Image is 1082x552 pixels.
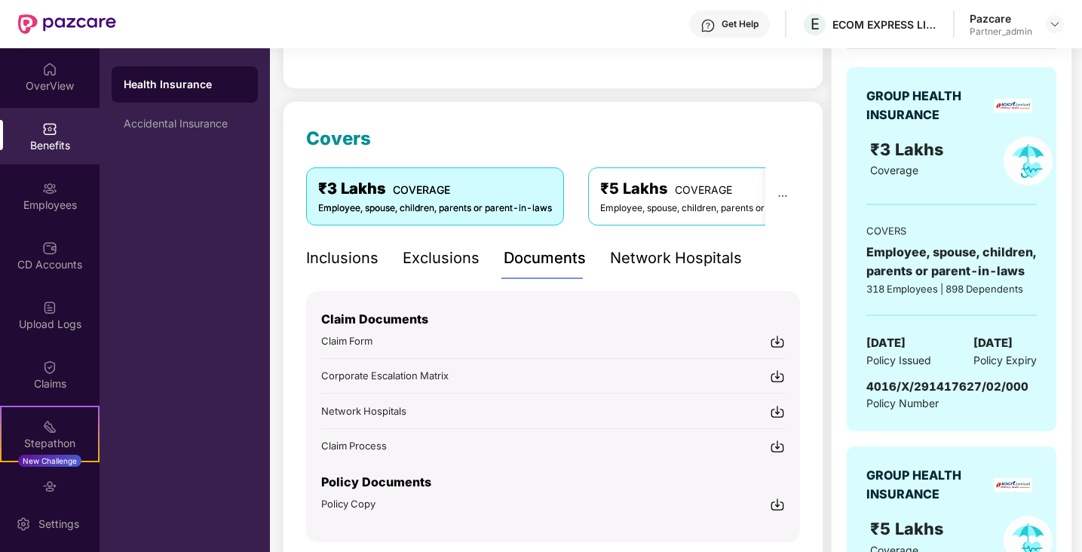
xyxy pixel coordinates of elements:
img: svg+xml;base64,PHN2ZyBpZD0iRG93bmxvYWQtMjR4MjQiIHhtbG5zPSJodHRwOi8vd3d3LnczLm9yZy8yMDAwL3N2ZyIgd2... [770,334,785,349]
div: Partner_admin [970,26,1032,38]
p: Claim Documents [321,310,785,329]
div: Inclusions [306,247,379,270]
img: svg+xml;base64,PHN2ZyBpZD0iRG93bmxvYWQtMjR4MjQiIHhtbG5zPSJodHRwOi8vd3d3LnczLm9yZy8yMDAwL3N2ZyIgd2... [770,404,785,419]
span: Policy Issued [866,352,931,369]
img: svg+xml;base64,PHN2ZyBpZD0iRHJvcGRvd24tMzJ4MzIiIHhtbG5zPSJodHRwOi8vd3d3LnczLm9yZy8yMDAwL3N2ZyIgd2... [1049,18,1061,30]
span: Network Hospitals [321,405,406,417]
img: policyIcon [1004,136,1053,186]
span: Claim Process [321,440,387,452]
span: 4016/X/291417627/02/000 [866,379,1028,394]
div: Employee, spouse, children, parents or parent-in-laws [600,201,834,216]
span: E [811,15,820,33]
div: 318 Employees | 898 Dependents [866,281,1037,296]
img: insurerLogo [994,478,1032,492]
img: svg+xml;base64,PHN2ZyBpZD0iU2V0dGluZy0yMHgyMCIgeG1sbnM9Imh0dHA6Ly93d3cudzMub3JnLzIwMDAvc3ZnIiB3aW... [16,517,31,532]
div: Stepathon [2,436,98,451]
div: New Challenge [18,455,81,467]
img: svg+xml;base64,PHN2ZyBpZD0iSGVscC0zMngzMiIgeG1sbnM9Imh0dHA6Ly93d3cudzMub3JnLzIwMDAvc3ZnIiB3aWR0aD... [700,18,716,33]
div: ₹5 Lakhs [600,177,834,201]
span: [DATE] [866,334,906,352]
div: Settings [34,517,84,532]
span: [DATE] [973,334,1013,352]
span: Policy Number [866,397,939,409]
div: Exclusions [403,247,480,270]
span: Covers [306,127,371,149]
img: svg+xml;base64,PHN2ZyBpZD0iRG93bmxvYWQtMjR4MjQiIHhtbG5zPSJodHRwOi8vd3d3LnczLm9yZy8yMDAwL3N2ZyIgd2... [770,497,785,512]
img: svg+xml;base64,PHN2ZyB4bWxucz0iaHR0cDovL3d3dy53My5vcmcvMjAwMC9zdmciIHdpZHRoPSIyMSIgaGVpZ2h0PSIyMC... [42,419,57,434]
span: ₹3 Lakhs [870,140,948,159]
div: GROUP HEALTH INSURANCE [866,87,989,124]
span: Claim Form [321,335,372,347]
div: GROUP HEALTH INSURANCE [866,466,989,504]
div: Documents [504,247,586,270]
div: Network Hospitals [610,247,742,270]
button: ellipsis [765,167,800,225]
span: Policy Expiry [973,352,1037,369]
div: ₹3 Lakhs [318,177,552,201]
span: ellipsis [777,191,788,201]
img: svg+xml;base64,PHN2ZyBpZD0iRW1wbG95ZWVzIiB4bWxucz0iaHR0cDovL3d3dy53My5vcmcvMjAwMC9zdmciIHdpZHRoPS... [42,181,57,196]
span: ₹5 Lakhs [870,519,948,538]
img: svg+xml;base64,PHN2ZyBpZD0iSG9tZSIgeG1sbnM9Imh0dHA6Ly93d3cudzMub3JnLzIwMDAvc3ZnIiB3aWR0aD0iMjAiIG... [42,62,57,77]
span: COVERAGE [675,183,732,196]
div: Get Help [722,18,759,30]
img: svg+xml;base64,PHN2ZyBpZD0iRW5kb3JzZW1lbnRzIiB4bWxucz0iaHR0cDovL3d3dy53My5vcmcvMjAwMC9zdmciIHdpZH... [42,479,57,494]
div: Employee, spouse, children, parents or parent-in-laws [318,201,552,216]
div: Accidental Insurance [124,118,246,130]
img: New Pazcare Logo [18,14,116,34]
span: Policy Copy [321,498,375,510]
div: Employee, spouse, children, parents or parent-in-laws [866,243,1037,281]
img: svg+xml;base64,PHN2ZyBpZD0iQ0RfQWNjb3VudHMiIGRhdGEtbmFtZT0iQ0QgQWNjb3VudHMiIHhtbG5zPSJodHRwOi8vd3... [42,241,57,256]
img: svg+xml;base64,PHN2ZyBpZD0iQ2xhaW0iIHhtbG5zPSJodHRwOi8vd3d3LnczLm9yZy8yMDAwL3N2ZyIgd2lkdGg9IjIwIi... [42,360,57,375]
span: Coverage [870,164,918,176]
div: ECOM EXPRESS LIMITED [832,17,938,32]
img: svg+xml;base64,PHN2ZyBpZD0iRG93bmxvYWQtMjR4MjQiIHhtbG5zPSJodHRwOi8vd3d3LnczLm9yZy8yMDAwL3N2ZyIgd2... [770,439,785,454]
img: svg+xml;base64,PHN2ZyBpZD0iQmVuZWZpdHMiIHhtbG5zPSJodHRwOi8vd3d3LnczLm9yZy8yMDAwL3N2ZyIgd2lkdGg9Ij... [42,121,57,136]
img: svg+xml;base64,PHN2ZyBpZD0iVXBsb2FkX0xvZ3MiIGRhdGEtbmFtZT0iVXBsb2FkIExvZ3MiIHhtbG5zPSJodHRwOi8vd3... [42,300,57,315]
div: Health Insurance [124,77,246,92]
div: Pazcare [970,11,1032,26]
span: COVERAGE [393,183,450,196]
div: COVERS [866,223,1037,238]
p: Policy Documents [321,473,785,492]
img: svg+xml;base64,PHN2ZyBpZD0iRG93bmxvYWQtMjR4MjQiIHhtbG5zPSJodHRwOi8vd3d3LnczLm9yZy8yMDAwL3N2ZyIgd2... [770,369,785,384]
img: insurerLogo [994,99,1032,112]
span: Corporate Escalation Matrix [321,370,449,382]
